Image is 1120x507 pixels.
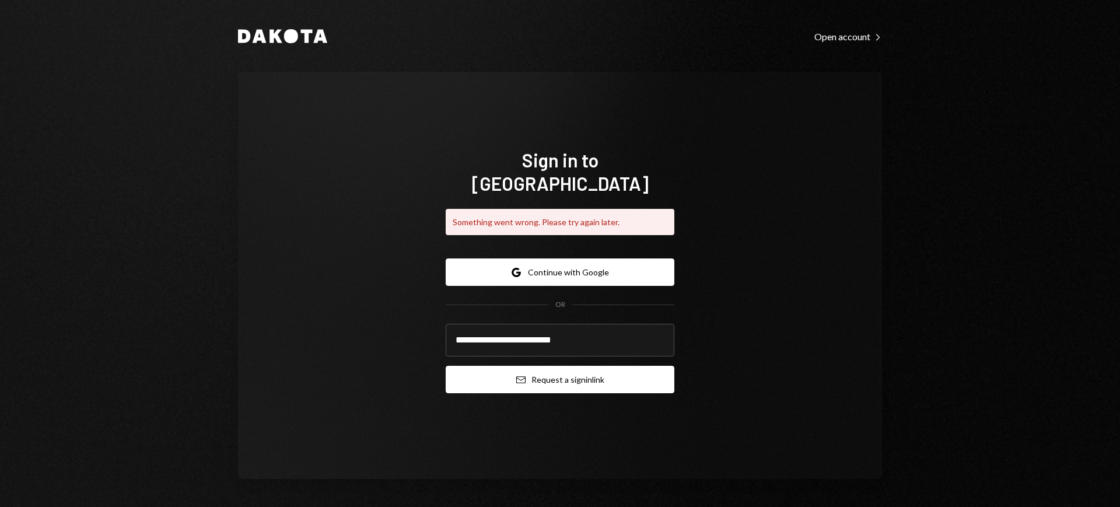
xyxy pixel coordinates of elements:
[446,148,674,195] h1: Sign in to [GEOGRAPHIC_DATA]
[446,366,674,393] button: Request a signinlink
[446,258,674,286] button: Continue with Google
[814,31,882,43] div: Open account
[814,30,882,43] a: Open account
[446,209,674,235] div: Something went wrong. Please try again later.
[555,300,565,310] div: OR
